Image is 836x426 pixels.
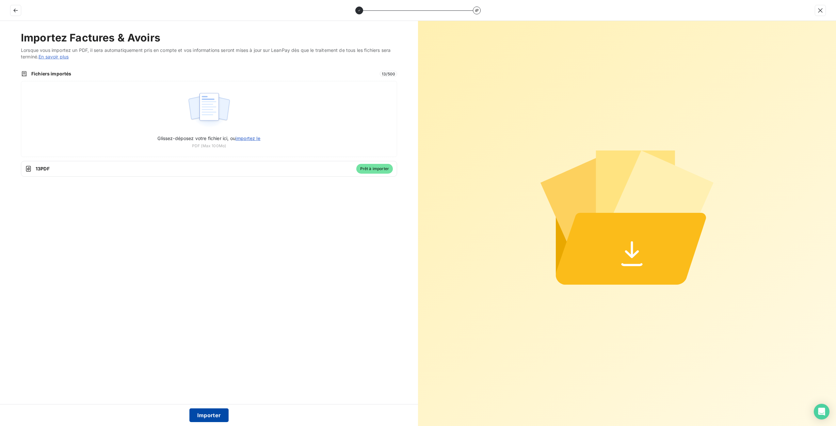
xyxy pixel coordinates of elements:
h2: Importez Factures & Avoirs [21,31,397,44]
button: Importer [189,408,229,422]
span: importez le [235,135,261,141]
span: PDF (Max 100Mo) [192,143,226,149]
span: Fichiers importés [31,71,376,77]
span: Glissez-déposez votre fichier ici, ou [157,135,260,141]
span: Lorsque vous importez un PDF, il sera automatiquement pris en compte et vos informations seront m... [21,47,397,60]
span: 13 / 500 [380,71,397,77]
span: Prêt à importer [356,164,393,174]
a: En savoir plus [39,54,69,59]
span: 13 PDF [36,166,352,172]
div: Open Intercom Messenger [814,404,829,419]
img: illustration [187,89,231,131]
